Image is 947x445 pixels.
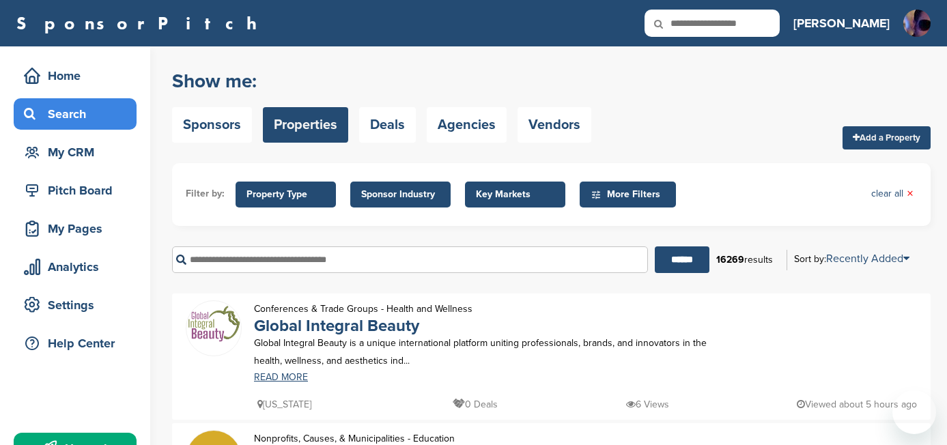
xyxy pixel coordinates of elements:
span: Property Type [246,187,325,202]
li: Filter by: [186,186,225,201]
div: results [709,248,780,272]
div: Pitch Board [20,178,137,203]
a: My CRM [14,137,137,168]
h2: Show me: [172,69,591,94]
a: SponsorPitch [16,14,266,32]
div: My CRM [20,140,137,164]
img: Logo global integral beauty [186,303,241,345]
div: Sort by: [794,253,909,264]
a: clear all× [871,186,914,201]
div: My Pages [20,216,137,241]
div: Search [20,102,137,126]
a: Search [14,98,137,130]
div: Analytics [20,255,137,279]
p: Conferences & Trade Groups - Health and Wellness [254,300,472,317]
div: Help Center [20,331,137,356]
p: [US_STATE] [257,396,311,413]
a: Add a Property [843,126,931,149]
a: Properties [263,107,348,143]
a: Analytics [14,251,137,283]
a: My Pages [14,213,137,244]
p: 0 Deals [453,396,498,413]
a: Global Integral Beauty [254,316,419,336]
div: Settings [20,293,137,317]
a: Vendors [518,107,591,143]
span: Sponsor Industry [361,187,440,202]
a: Sponsors [172,107,252,143]
a: READ MORE [254,373,734,382]
a: [PERSON_NAME] [793,8,890,38]
span: Key Markets [476,187,554,202]
a: Help Center [14,328,137,359]
a: Agencies [427,107,507,143]
p: Viewed about 5 hours ago [797,396,917,413]
span: More Filters [591,187,669,202]
div: Home [20,63,137,88]
span: × [907,186,914,201]
p: 6 Views [626,396,669,413]
a: Pitch Board [14,175,137,206]
h3: [PERSON_NAME] [793,14,890,33]
p: Global Integral Beauty is a unique international platform uniting professionals, brands, and inno... [254,334,734,369]
a: Recently Added [826,252,909,265]
iframe: Button to launch messaging window [892,390,936,434]
a: Home [14,60,137,91]
a: Deals [359,107,416,143]
b: 16269 [716,254,744,265]
a: Settings [14,289,137,321]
